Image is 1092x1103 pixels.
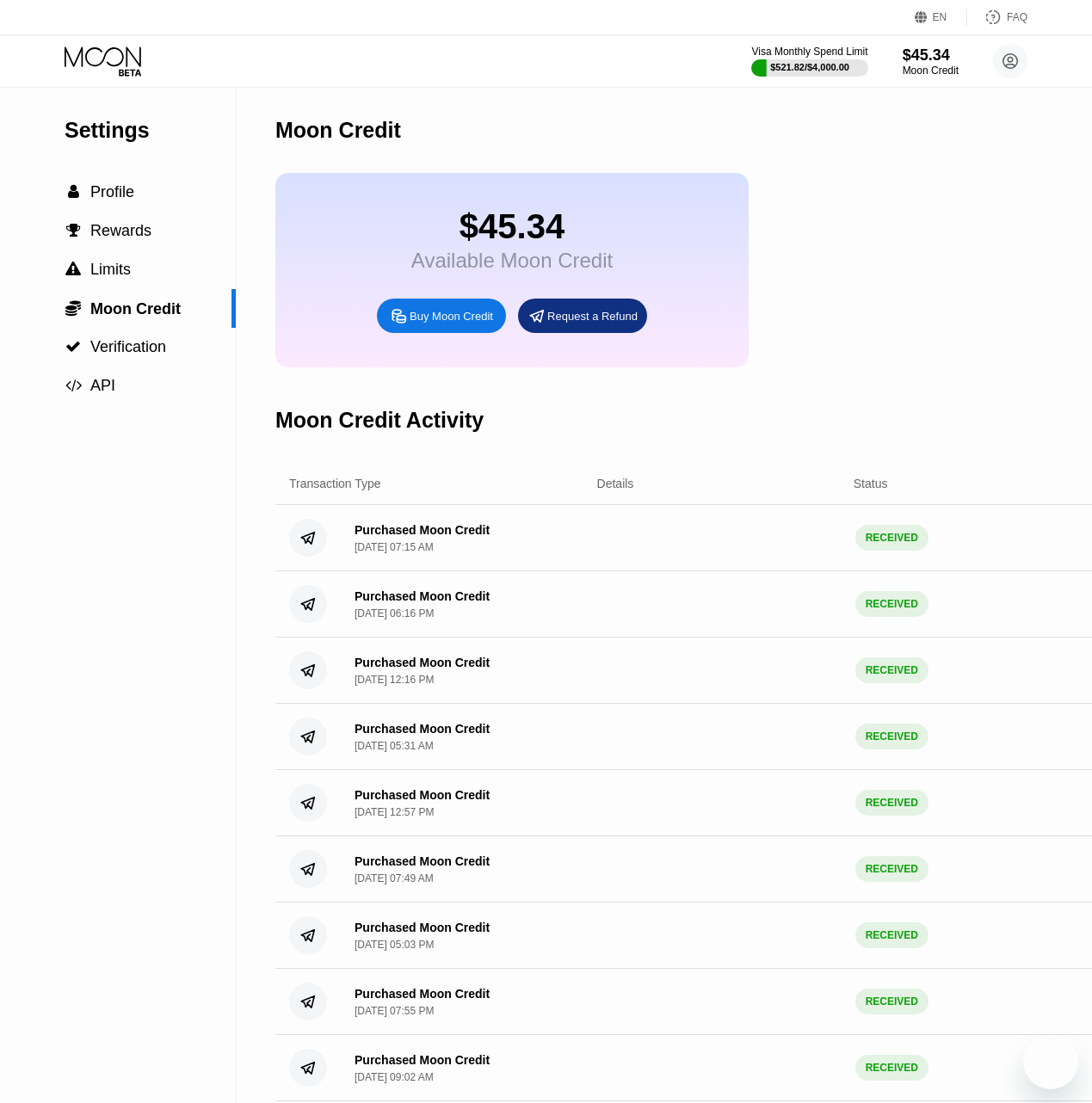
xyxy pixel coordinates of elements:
[66,223,81,238] span: 
[65,299,81,317] span: 
[355,541,434,553] div: [DATE] 07:15 AM
[547,309,638,324] div: Request a Refund
[518,299,647,333] div: Request a Refund
[751,46,867,77] div: Visa Monthly Spend Limit$521.82/$4,000.00
[90,261,131,278] span: Limits
[770,62,849,72] div: $521.82 / $4,000.00
[855,525,929,551] div: RECEIVED
[411,249,613,273] div: Available Moon Credit
[597,477,634,490] div: Details
[355,939,434,951] div: [DATE] 05:03 PM
[855,724,929,749] div: RECEIVED
[751,46,867,58] div: Visa Monthly Spend Limit
[855,1055,929,1081] div: RECEIVED
[289,477,381,490] div: Transaction Type
[355,740,434,752] div: [DATE] 05:31 AM
[90,222,151,239] span: Rewards
[90,377,115,394] span: API
[355,921,490,934] div: Purchased Moon Credit
[355,523,490,537] div: Purchased Moon Credit
[65,339,81,354] span: 
[933,11,947,23] div: EN
[377,299,506,333] div: Buy Moon Credit
[355,607,434,619] div: [DATE] 06:16 PM
[65,118,236,143] div: Settings
[65,299,82,317] div: 
[90,338,166,355] span: Verification
[410,309,493,324] div: Buy Moon Credit
[355,1053,490,1067] div: Purchased Moon Credit
[355,854,490,868] div: Purchased Moon Credit
[355,722,490,736] div: Purchased Moon Credit
[411,207,613,246] div: $45.34
[355,806,434,818] div: [DATE] 12:57 PM
[855,856,929,882] div: RECEIVED
[855,989,929,1014] div: RECEIVED
[855,790,929,816] div: RECEIVED
[68,184,79,200] span: 
[65,262,81,277] span: 
[355,656,490,669] div: Purchased Moon Credit
[355,674,434,686] div: [DATE] 12:16 PM
[65,223,82,238] div: 
[1023,1034,1078,1089] iframe: Butoni për hapjen e dritares së dërgimit të mesazheve
[855,657,929,683] div: RECEIVED
[967,9,1027,26] div: FAQ
[65,378,82,393] span: 
[355,987,490,1001] div: Purchased Moon Credit
[355,1071,434,1083] div: [DATE] 09:02 AM
[903,46,959,65] div: $45.34
[90,183,134,200] span: Profile
[915,9,967,26] div: EN
[65,184,82,200] div: 
[90,300,181,317] span: Moon Credit
[65,378,82,393] div: 
[275,408,484,433] div: Moon Credit Activity
[854,477,888,490] div: Status
[355,872,434,884] div: [DATE] 07:49 AM
[65,262,82,277] div: 
[903,65,959,77] div: Moon Credit
[355,589,490,603] div: Purchased Moon Credit
[275,118,401,143] div: Moon Credit
[855,922,929,948] div: RECEIVED
[65,339,82,354] div: 
[855,591,929,617] div: RECEIVED
[355,1005,434,1017] div: [DATE] 07:55 PM
[1007,11,1027,23] div: FAQ
[355,788,490,802] div: Purchased Moon Credit
[903,46,959,77] div: $45.34Moon Credit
